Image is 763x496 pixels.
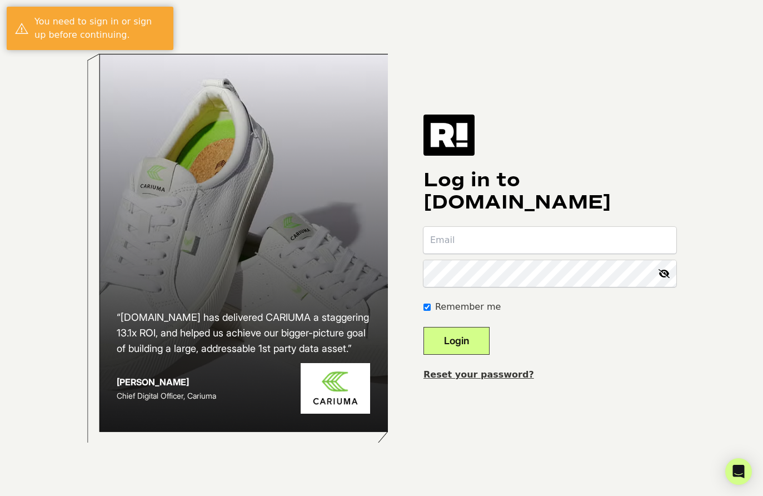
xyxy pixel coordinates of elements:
[423,327,490,355] button: Login
[301,363,370,414] img: Cariuma
[435,300,501,314] label: Remember me
[117,391,216,400] span: Chief Digital Officer, Cariuma
[117,310,370,356] h2: “[DOMAIN_NAME] has delivered CARIUMA a staggering 13.1x ROI, and helped us achieve our bigger-pic...
[725,458,752,485] div: Open Intercom Messenger
[423,115,475,156] img: Retention.com
[117,376,189,388] strong: [PERSON_NAME]
[423,369,534,380] a: Reset your password?
[423,227,676,254] input: Email
[423,169,676,214] h1: Log in to [DOMAIN_NAME]
[34,15,165,42] div: You need to sign in or sign up before continuing.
